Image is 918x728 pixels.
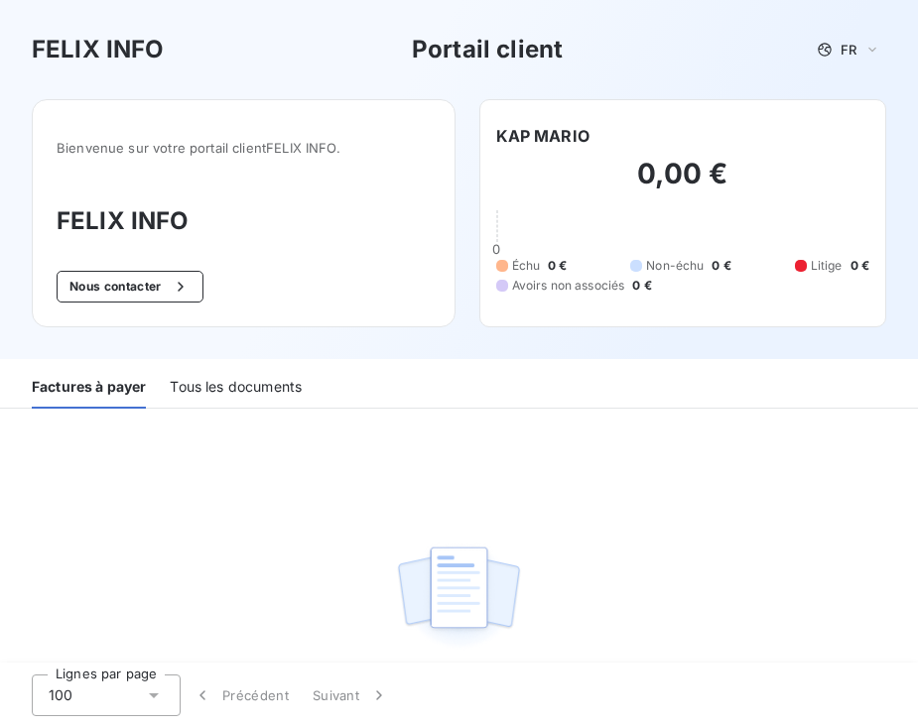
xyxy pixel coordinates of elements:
[512,257,541,275] span: Échu
[811,257,843,275] span: Litige
[492,241,500,257] span: 0
[841,42,856,58] span: FR
[181,674,301,716] button: Précédent
[32,367,146,409] div: Factures à payer
[851,257,869,275] span: 0 €
[412,32,563,67] h3: Portail client
[57,271,203,303] button: Nous contacter
[32,32,165,67] h3: FELIX INFO
[632,277,651,295] span: 0 €
[646,257,704,275] span: Non-échu
[512,277,625,295] span: Avoirs non associés
[548,257,567,275] span: 0 €
[395,536,522,659] img: empty state
[49,685,72,705] span: 100
[170,367,302,409] div: Tous les documents
[496,156,870,211] h2: 0,00 €
[57,203,431,239] h3: FELIX INFO
[496,124,590,148] h6: KAP MARIO
[301,674,401,716] button: Suivant
[57,140,431,156] span: Bienvenue sur votre portail client FELIX INFO .
[712,257,730,275] span: 0 €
